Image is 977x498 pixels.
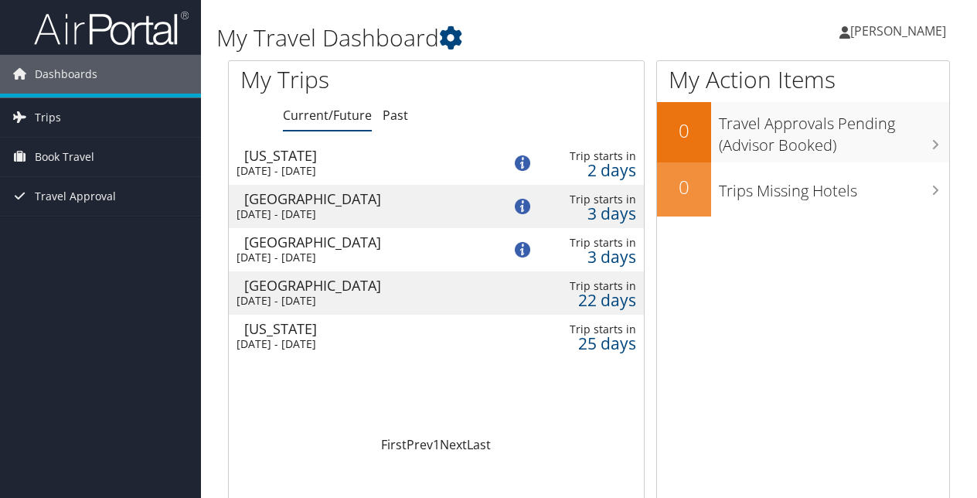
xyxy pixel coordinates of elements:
[440,436,467,453] a: Next
[546,163,635,177] div: 2 days
[244,235,488,249] div: [GEOGRAPHIC_DATA]
[657,63,949,96] h1: My Action Items
[657,102,949,162] a: 0Travel Approvals Pending (Advisor Booked)
[467,436,491,453] a: Last
[657,174,711,200] h2: 0
[407,436,433,453] a: Prev
[546,336,635,350] div: 25 days
[850,22,946,39] span: [PERSON_NAME]
[515,199,530,214] img: alert-flat-solid-info.png
[839,8,962,54] a: [PERSON_NAME]
[546,206,635,220] div: 3 days
[546,236,635,250] div: Trip starts in
[546,193,635,206] div: Trip starts in
[35,177,116,216] span: Travel Approval
[546,322,635,336] div: Trip starts in
[237,164,480,178] div: [DATE] - [DATE]
[244,278,488,292] div: [GEOGRAPHIC_DATA]
[35,138,94,176] span: Book Travel
[657,162,949,217] a: 0Trips Missing Hotels
[433,436,440,453] a: 1
[237,294,480,308] div: [DATE] - [DATE]
[546,279,635,293] div: Trip starts in
[515,242,530,258] img: alert-flat-solid-info.png
[719,172,949,202] h3: Trips Missing Hotels
[244,192,488,206] div: [GEOGRAPHIC_DATA]
[237,337,480,351] div: [DATE] - [DATE]
[35,98,61,137] span: Trips
[244,322,488,336] div: [US_STATE]
[237,207,480,221] div: [DATE] - [DATE]
[546,250,635,264] div: 3 days
[719,105,949,156] h3: Travel Approvals Pending (Advisor Booked)
[283,107,372,124] a: Current/Future
[244,148,488,162] div: [US_STATE]
[35,55,97,94] span: Dashboards
[546,293,635,307] div: 22 days
[237,251,480,264] div: [DATE] - [DATE]
[381,436,407,453] a: First
[546,149,635,163] div: Trip starts in
[216,22,713,54] h1: My Travel Dashboard
[383,107,408,124] a: Past
[240,63,459,96] h1: My Trips
[34,10,189,46] img: airportal-logo.png
[515,155,530,171] img: alert-flat-solid-info.png
[657,118,711,144] h2: 0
